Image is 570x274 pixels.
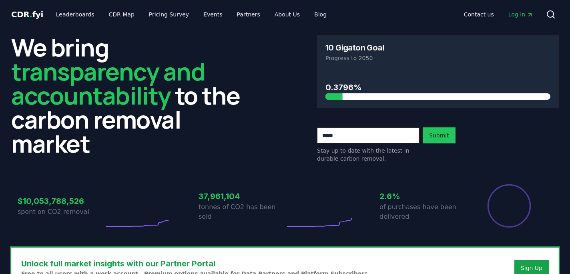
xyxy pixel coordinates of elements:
span: . [30,10,32,19]
span: CDR fyi [11,10,43,19]
span: transparency and accountability [11,55,205,112]
h3: 10 Gigaton Goal [325,44,384,52]
a: CDR Map [102,7,141,22]
p: tonnes of CO2 has been sold [199,202,285,222]
span: Log in [508,10,533,18]
a: Log in [502,7,540,22]
p: spent on CO2 removal [18,207,104,217]
p: Stay up to date with the latest in durable carbon removal. [317,147,419,163]
a: Partners [231,7,267,22]
h3: Unlock full market insights with our Partner Portal [21,258,370,270]
a: Events [197,7,229,22]
h2: We bring to the carbon removal market [11,35,253,155]
h3: $10,053,788,526 [18,195,104,207]
p: of purchases have been delivered [379,202,466,222]
nav: Main [50,7,333,22]
a: Contact us [458,7,500,22]
nav: Main [458,7,540,22]
h3: 0.3796% [325,81,550,93]
a: Leaderboards [50,7,101,22]
button: Submit [423,127,456,143]
a: Pricing Survey [142,7,195,22]
h3: 2.6% [379,190,466,202]
h3: 37,961,104 [199,190,285,202]
a: Sign Up [521,264,542,272]
div: Percentage of sales delivered [487,183,532,228]
a: CDR.fyi [11,9,43,20]
a: Blog [308,7,333,22]
a: About Us [268,7,306,22]
p: Progress to 2050 [325,54,550,62]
